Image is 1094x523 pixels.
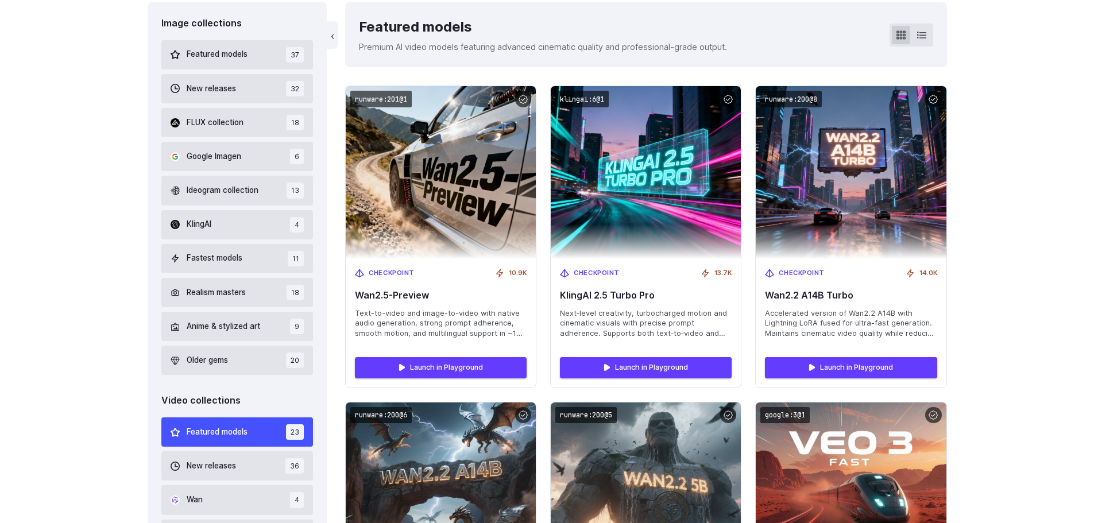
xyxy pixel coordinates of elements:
span: 20 [286,352,304,368]
button: Anime & stylized art 9 [161,312,314,341]
span: 37 [286,47,304,63]
code: klingai:6@1 [555,91,609,107]
button: Realism masters 18 [161,278,314,307]
span: 13 [287,183,304,198]
span: 9 [290,319,304,334]
button: Wan 4 [161,485,314,514]
span: Realism masters [187,286,246,299]
span: 14.0K [919,268,937,278]
button: Older gems 20 [161,346,314,375]
span: Checkpoint [779,268,825,278]
a: Launch in Playground [355,357,527,378]
p: Premium AI video models featuring advanced cinematic quality and professional-grade output. [359,40,727,53]
span: 18 [287,285,304,300]
button: Google Imagen 6 [161,142,314,171]
code: runware:200@5 [555,407,617,424]
div: Video collections [161,393,314,408]
button: ‹ [327,21,338,49]
span: 36 [285,458,304,474]
button: Featured models 37 [161,40,314,69]
span: Featured models [187,426,248,439]
span: 13.7K [714,268,732,278]
span: 6 [290,149,304,164]
span: Checkpoint [574,268,620,278]
span: KlingAI 2.5 Turbo Pro [560,290,732,301]
code: runware:201@1 [350,91,412,107]
img: KlingAI 2.5 Turbo Pro [551,86,741,259]
button: Ideogram collection 13 [161,176,314,205]
span: New releases [187,460,236,472]
span: 32 [286,81,304,96]
button: KlingAI 4 [161,210,314,239]
a: Launch in Playground [560,357,732,378]
span: Featured models [187,48,248,61]
span: Text-to-video and image-to-video with native audio generation, strong prompt adherence, smooth mo... [355,308,527,339]
a: Launch in Playground [765,357,937,378]
span: Wan [187,494,203,506]
span: 4 [290,217,304,233]
span: FLUX collection [187,117,243,129]
button: FLUX collection 18 [161,108,314,137]
img: Wan2.2 A14B Turbo [756,86,946,259]
div: Featured models [359,16,727,38]
span: Wan2.2 A14B Turbo [765,290,937,301]
span: Checkpoint [369,268,415,278]
span: Anime & stylized art [187,320,260,333]
code: runware:200@8 [760,91,822,107]
span: Next‑level creativity, turbocharged motion and cinematic visuals with precise prompt adherence. S... [560,308,732,339]
button: New releases 32 [161,74,314,103]
span: Wan2.5-Preview [355,290,527,301]
span: 23 [286,424,304,440]
button: Featured models 23 [161,417,314,447]
button: Fastest models 11 [161,244,314,273]
span: 4 [290,492,304,507]
code: runware:200@6 [350,407,412,424]
span: Accelerated version of Wan2.2 A14B with Lightning LoRA fused for ultra-fast generation. Maintains... [765,308,937,339]
span: KlingAI [187,218,211,231]
span: Google Imagen [187,150,241,163]
span: Ideogram collection [187,184,258,197]
button: New releases 36 [161,451,314,481]
code: google:3@1 [760,407,810,424]
span: 10.9K [509,268,527,278]
span: New releases [187,83,236,95]
div: Image collections [161,16,314,31]
span: Fastest models [187,252,242,265]
span: 18 [287,115,304,130]
span: 11 [288,251,304,266]
img: Wan2.5-Preview [346,86,536,259]
span: Older gems [187,354,228,367]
